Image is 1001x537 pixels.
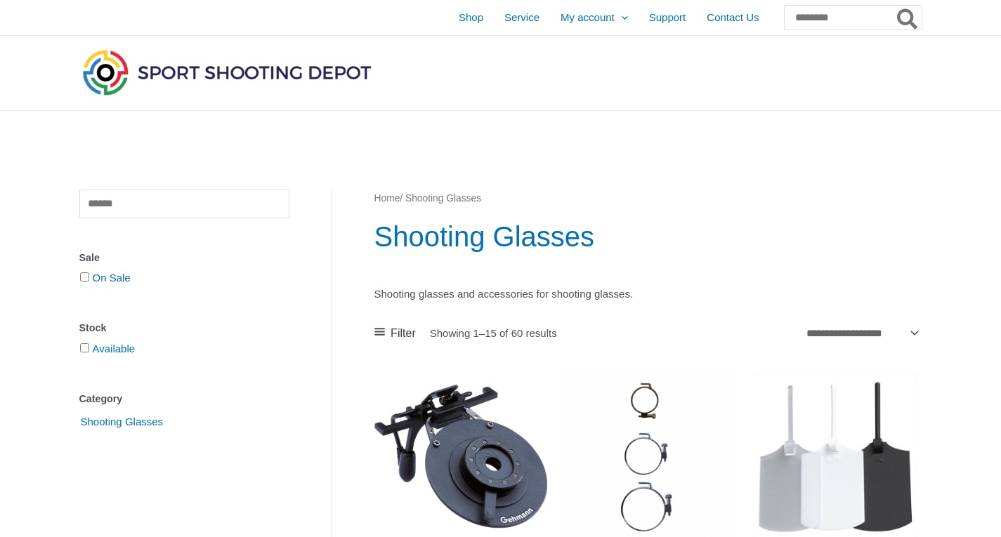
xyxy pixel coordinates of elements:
[374,284,922,304] p: Shooting glasses and accessories for shooting glasses.
[80,272,89,281] input: On Sale
[79,318,289,338] div: Stock
[79,415,165,427] a: Shooting Glasses
[79,46,374,98] img: Sport Shooting Depot
[374,190,922,208] nav: Breadcrumb
[79,389,289,409] div: Category
[79,410,165,434] span: Shooting Glasses
[430,328,557,338] p: Showing 1–15 of 60 results
[79,248,289,268] div: Sale
[894,6,922,29] button: Search
[802,323,922,344] select: Shop order
[374,323,416,344] a: Filter
[80,343,89,352] input: Available
[93,343,136,354] a: Available
[391,323,416,344] span: Filter
[93,272,131,284] a: On Sale
[374,193,400,204] a: Home
[374,217,922,256] h1: Shooting Glasses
